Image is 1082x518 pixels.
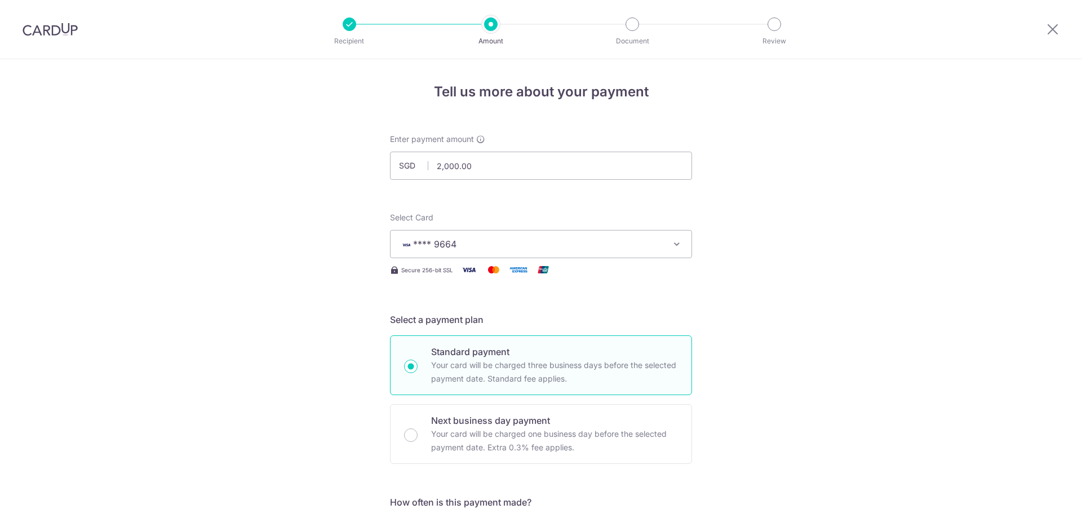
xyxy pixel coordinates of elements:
[399,160,428,171] span: SGD
[431,358,678,386] p: Your card will be charged three business days before the selected payment date. Standard fee appl...
[1010,484,1071,512] iframe: Opens a widget where you can find more information
[482,263,505,277] img: Mastercard
[401,265,453,275] span: Secure 256-bit SSL
[390,82,692,102] h4: Tell us more about your payment
[390,212,433,222] span: translation missing: en.payables.payment_networks.credit_card.summary.labels.select_card
[23,23,78,36] img: CardUp
[449,36,533,47] p: Amount
[390,313,692,326] h5: Select a payment plan
[431,427,678,454] p: Your card will be charged one business day before the selected payment date. Extra 0.3% fee applies.
[400,241,413,249] img: VISA
[458,263,480,277] img: Visa
[308,36,391,47] p: Recipient
[390,495,692,509] h5: How often is this payment made?
[431,345,678,358] p: Standard payment
[591,36,674,47] p: Document
[733,36,816,47] p: Review
[431,414,678,427] p: Next business day payment
[532,263,555,277] img: Union Pay
[390,134,474,145] span: Enter payment amount
[507,263,530,277] img: American Express
[390,152,692,180] input: 0.00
